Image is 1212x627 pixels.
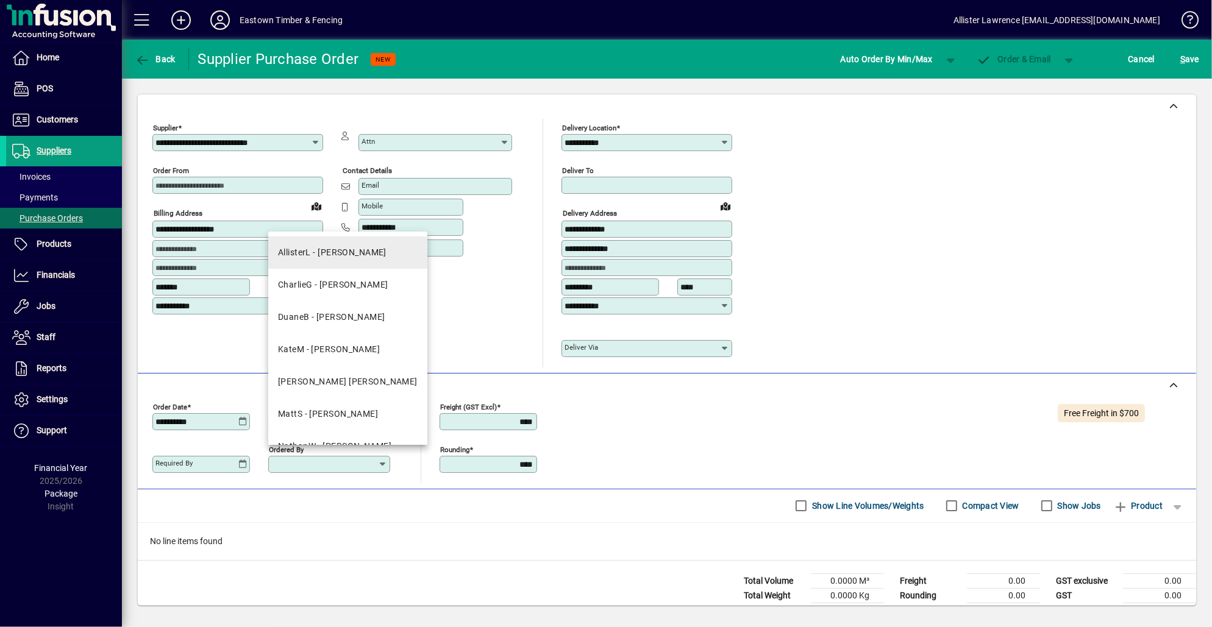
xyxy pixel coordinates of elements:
div: No line items found [138,523,1196,560]
button: Back [132,48,179,70]
div: MattS - [PERSON_NAME] [278,408,378,420]
a: Reports [6,353,122,384]
a: Purchase Orders [6,208,122,228]
mat-label: Ordered by [269,445,304,453]
a: POS [6,74,122,104]
div: NathanW - [PERSON_NAME] [278,440,391,453]
mat-option: MattS - Matt Smith [268,398,427,430]
td: Total Weight [738,588,811,603]
td: 0.00 [967,573,1040,588]
div: AllisterL - [PERSON_NAME] [278,246,387,259]
td: 0.00 [1123,573,1196,588]
a: Customers [6,105,122,135]
td: GST inclusive [1050,603,1123,618]
button: Cancel [1125,48,1158,70]
a: Support [6,416,122,446]
mat-label: Delivery Location [562,124,616,132]
span: Purchase Orders [12,213,83,223]
span: POS [37,83,53,93]
div: CharlieG - [PERSON_NAME] [278,278,388,291]
span: Customers [37,115,78,124]
span: Support [37,425,67,435]
a: Invoices [6,166,122,187]
a: Payments [6,187,122,208]
mat-label: Mobile [362,202,383,210]
span: S [1180,54,1185,64]
td: 0.00 [967,588,1040,603]
mat-option: CharlieG - Charlie Gourlay [268,269,427,301]
app-page-header-button: Back [122,48,189,70]
div: Allister Lawrence [EMAIL_ADDRESS][DOMAIN_NAME] [954,10,1160,30]
span: Reports [37,363,66,373]
a: View on map [307,196,326,216]
span: Jobs [37,301,55,311]
mat-option: NathanW - Nathan Woolley [268,430,427,462]
span: Back [135,54,176,64]
mat-option: KateM - Kate Mallett [268,333,427,366]
mat-label: Order date [153,402,187,411]
mat-label: Attn [362,137,375,146]
mat-option: DuaneB - Duane Bovey [268,301,427,333]
a: Staff [6,322,122,353]
span: ave [1180,49,1199,69]
a: Jobs [6,291,122,322]
label: Show Jobs [1055,500,1101,512]
span: Product [1113,496,1163,515]
button: Order & Email [971,48,1057,70]
button: Product [1107,495,1169,517]
button: Profile [201,9,240,31]
mat-label: Required by [155,459,193,467]
td: 0.0000 M³ [811,573,884,588]
mat-label: Email [362,181,379,190]
button: Save [1177,48,1202,70]
td: GST [1050,588,1123,603]
mat-label: Supplier [153,124,178,132]
div: Eastown Timber & Fencing [240,10,343,30]
span: Staff [37,332,55,342]
span: Package [45,489,77,498]
mat-option: KiaraN - Kiara Neil [268,366,427,398]
span: Order & Email [977,54,1051,64]
div: DuaneB - [PERSON_NAME] [278,311,385,324]
label: Show Line Volumes/Weights [810,500,924,512]
span: Invoices [12,172,51,182]
span: Home [37,52,59,62]
span: Suppliers [37,146,71,155]
td: Total Volume [738,573,811,588]
div: [PERSON_NAME] [PERSON_NAME] [278,375,418,388]
span: Auto Order By Min/Max [841,49,933,69]
mat-label: Order from [153,166,189,175]
mat-label: Rounding [440,445,469,453]
label: Compact View [960,500,1019,512]
button: Add [162,9,201,31]
div: KateM - [PERSON_NAME] [278,343,380,356]
mat-label: Freight (GST excl) [440,402,497,411]
mat-label: Deliver To [562,166,594,175]
td: 0.0000 Kg [811,588,884,603]
td: Rounding [894,588,967,603]
a: Knowledge Base [1172,2,1197,42]
span: Financial Year [35,463,88,473]
span: Payments [12,193,58,202]
span: Settings [37,394,68,404]
span: Products [37,239,71,249]
mat-option: AllisterL - Allister Lawrence [268,236,427,269]
span: Cancel [1128,49,1155,69]
a: Financials [6,260,122,291]
a: View on map [716,196,735,216]
td: 0.00 [1123,588,1196,603]
span: NEW [376,55,391,63]
td: 0.00 [1123,603,1196,618]
td: Freight [894,573,967,588]
mat-label: Deliver via [565,343,598,352]
a: Home [6,43,122,73]
div: Supplier Purchase Order [198,49,359,69]
span: Free Freight in $700 [1064,408,1139,418]
a: Products [6,229,122,260]
span: Financials [37,270,75,280]
button: Auto Order By Min/Max [835,48,939,70]
a: Settings [6,384,122,415]
td: GST exclusive [1050,573,1123,588]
